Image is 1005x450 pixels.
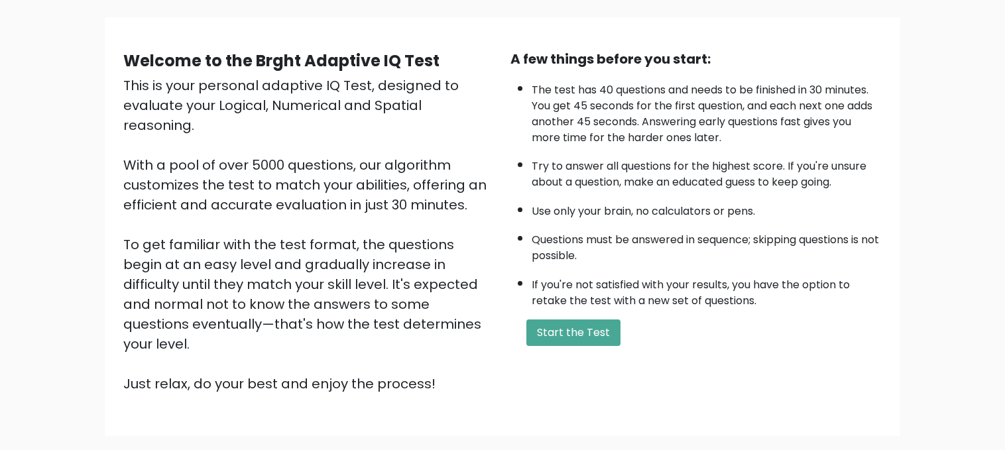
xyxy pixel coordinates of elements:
li: If you're not satisfied with your results, you have the option to retake the test with a new set ... [532,270,882,309]
div: A few things before you start: [510,49,882,69]
li: Use only your brain, no calculators or pens. [532,197,882,219]
b: Welcome to the Brght Adaptive IQ Test [123,50,440,72]
button: Start the Test [526,319,621,346]
li: The test has 40 questions and needs to be finished in 30 minutes. You get 45 seconds for the firs... [532,76,882,146]
div: This is your personal adaptive IQ Test, designed to evaluate your Logical, Numerical and Spatial ... [123,76,495,394]
li: Try to answer all questions for the highest score. If you're unsure about a question, make an edu... [532,152,882,190]
li: Questions must be answered in sequence; skipping questions is not possible. [532,225,882,264]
